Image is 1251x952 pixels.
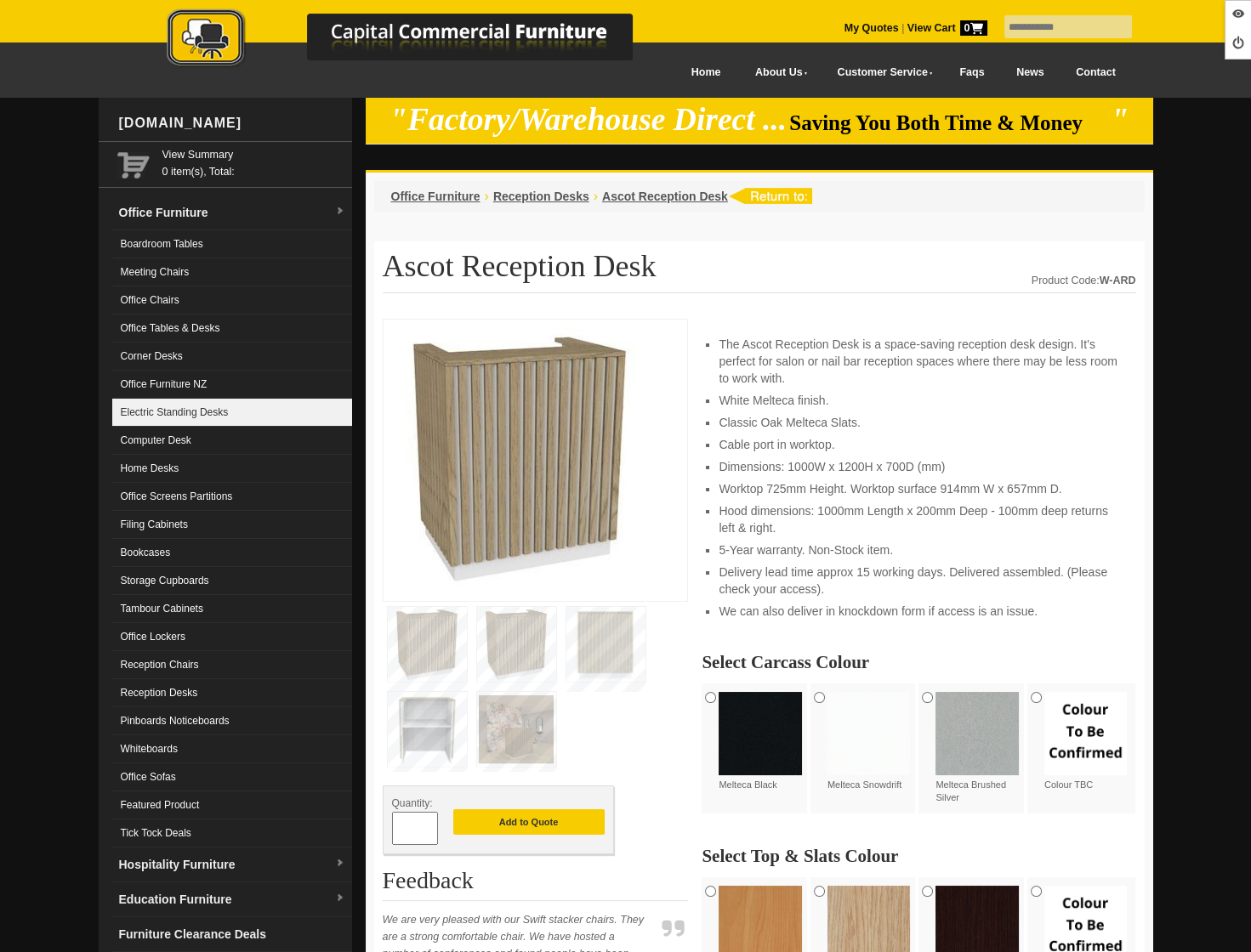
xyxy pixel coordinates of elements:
[112,707,352,735] a: Pinboards Noticeboards
[112,847,352,882] a: Hospitality Furnituredropdown
[392,797,433,809] span: Quantity:
[112,286,352,314] a: Office Chairs
[1044,692,1128,791] label: Colour TBC
[112,98,352,149] div: [DOMAIN_NAME]
[1111,102,1129,137] em: "
[719,564,1118,598] li: Delivery lead time approx 15 working days. Delivered assembled. (Please check your access).
[112,343,352,371] a: Corner Desks
[719,603,1118,620] li: We can also deliver in knockdown form if access is an issue.
[719,392,1118,409] li: White Melteca finish.
[335,207,345,217] img: dropdown
[702,654,1135,671] h2: Select Carcass Colour
[827,692,911,791] label: Melteca Snowdrift
[390,102,787,137] em: "Factory/Warehouse Direct ...
[719,414,1118,431] li: Classic Oak Melteca Slats.
[112,623,352,651] a: Office Lockers
[904,22,987,34] a: View Cart0
[719,692,802,775] img: Melteca Black
[162,146,345,163] a: View Summary
[112,455,352,483] a: Home Desks
[392,328,647,587] img: Ascot Reception Desk
[453,809,605,835] button: Add to Quote
[702,847,1135,864] h2: Select Top & Slats Colour
[383,250,1136,293] h1: Ascot Reception Desk
[383,868,689,901] h2: Feedback
[162,146,345,178] span: 0 item(s), Total:
[112,679,352,707] a: Reception Desks
[719,336,1118,387] li: The Ascot Reception Desk is a space-saving reception desk design. It’s perfect for salon or nail ...
[728,188,812,204] img: return to
[112,595,352,623] a: Tambour Cabinets
[112,791,352,819] a: Featured Product
[112,882,352,917] a: Education Furnituredropdown
[112,483,352,511] a: Office Screens Partitions
[112,258,352,286] a: Meeting Chairs
[1100,275,1136,286] strong: W-ARD
[112,651,352,679] a: Reception Chairs
[335,858,345,869] img: dropdown
[391,190,480,203] a: Office Furniture
[1000,54,1060,92] a: News
[120,8,715,71] img: Capital Commercial Furniture Logo
[112,511,352,539] a: Filing Cabinets
[112,763,352,791] a: Office Sofas
[112,371,352,399] a: Office Furniture NZ
[935,692,1019,805] label: Melteca Brushed Silver
[1044,692,1128,775] img: Colour TBC
[594,188,598,205] li: ›
[1060,54,1131,92] a: Contact
[120,8,715,76] a: Capital Commercial Furniture Logo
[719,458,1118,475] li: Dimensions: 1000W x 1200H x 700D (mm)
[719,541,1118,558] li: 5-Year warranty. Non-Stock item.
[789,111,1108,134] span: Saving You Both Time & Money
[818,54,943,92] a: Customer Service
[112,314,352,343] a: Office Tables & Desks
[112,735,352,763] a: Whiteboards
[335,893,345,904] img: dropdown
[602,190,728,203] a: Ascot Reception Desk
[485,188,489,205] li: ›
[944,54,1001,92] a: Faqs
[719,436,1118,453] li: Cable port in worktop.
[112,399,352,427] a: Electric Standing Desks
[112,917,352,952] a: Furniture Clearance Deals
[960,20,987,36] span: 0
[736,54,818,92] a: About Us
[112,539,352,567] a: Bookcases
[907,22,987,34] strong: View Cart
[719,480,1118,497] li: Worktop 725mm Height. Worktop surface 914mm W x 657mm D.
[493,190,589,203] a: Reception Desks
[112,567,352,595] a: Storage Cupboards
[112,230,352,258] a: Boardroom Tables
[112,819,352,847] a: Tick Tock Deals
[112,195,352,230] a: Office Furnituredropdown
[112,427,352,455] a: Computer Desk
[844,22,899,34] a: My Quotes
[719,502,1118,536] li: Hood dimensions: 1000mm Length x 200mm Deep - 100mm deep returns left & right.
[827,692,911,775] img: Melteca Snowdrift
[935,692,1019,775] img: Melteca Brushed Silver
[719,692,802,791] label: Melteca Black
[1032,272,1136,289] div: Product Code:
